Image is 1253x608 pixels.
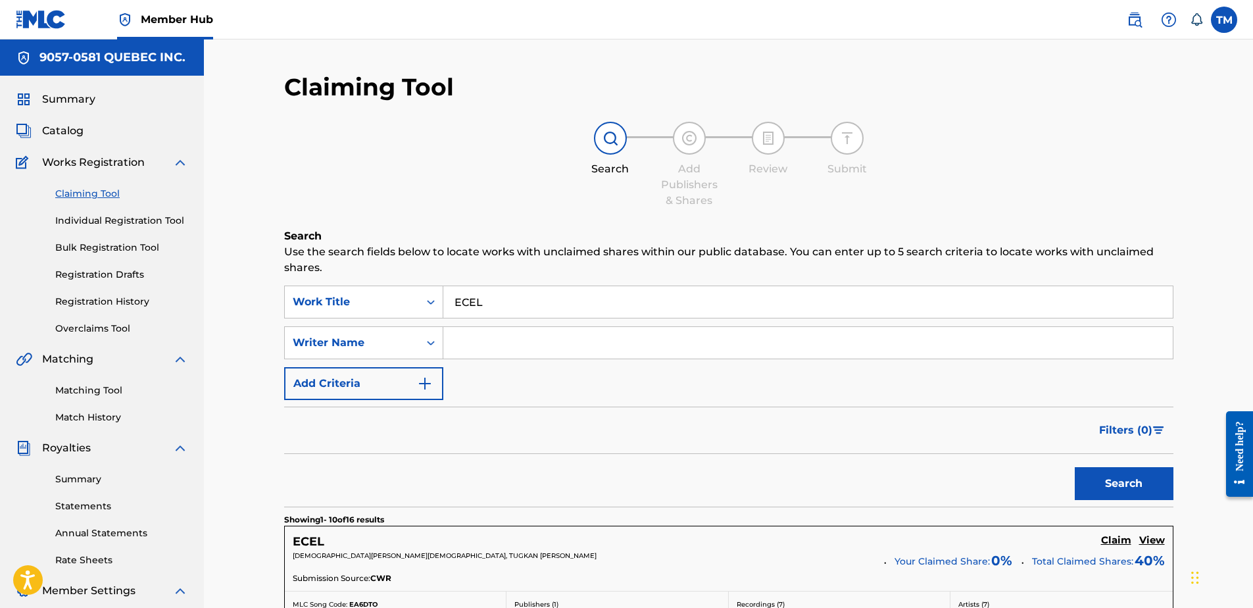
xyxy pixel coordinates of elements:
img: step indicator icon for Search [602,130,618,146]
div: Submit [814,161,880,177]
div: User Menu [1211,7,1237,33]
div: Glisser [1191,558,1199,597]
a: Individual Registration Tool [55,214,188,228]
iframe: Chat Widget [1187,545,1253,608]
img: step indicator icon for Review [760,130,776,146]
a: SummarySummary [16,91,95,107]
img: Accounts [16,50,32,66]
a: Summary [55,472,188,486]
h2: Claiming Tool [284,72,454,102]
a: Public Search [1121,7,1148,33]
span: Member Hub [141,12,213,27]
div: Notifications [1190,13,1203,26]
span: Submission Source: [293,572,370,584]
a: View [1139,534,1165,549]
img: Top Rightsholder [117,12,133,28]
h5: Claim [1101,534,1131,547]
a: Rate Sheets [55,553,188,567]
a: Annual Statements [55,526,188,540]
a: Registration Drafts [55,268,188,282]
span: 40 % [1135,551,1165,570]
a: Bulk Registration Tool [55,241,188,255]
img: Matching [16,351,32,367]
span: Matching [42,351,93,367]
img: Member Settings [16,583,32,599]
span: Filters ( 0 ) [1099,422,1152,438]
img: Royalties [16,440,32,456]
img: expand [172,440,188,456]
a: Match History [55,411,188,424]
span: CWR [370,572,391,584]
span: Member Settings [42,583,135,599]
a: Overclaims Tool [55,322,188,336]
p: Use the search fields below to locate works with unclaimed shares within our public database. You... [284,244,1173,276]
div: Work Title [293,294,411,310]
p: Showing 1 - 10 of 16 results [284,514,384,526]
form: Search Form [284,286,1173,507]
span: Catalog [42,123,84,139]
img: Catalog [16,123,32,139]
div: Search [577,161,643,177]
span: [DEMOGRAPHIC_DATA][PERSON_NAME][DEMOGRAPHIC_DATA], TUGKAN [PERSON_NAME] [293,551,597,560]
button: Filters (0) [1091,414,1173,447]
img: Works Registration [16,155,33,170]
span: Royalties [42,440,91,456]
img: Summary [16,91,32,107]
img: help [1161,12,1177,28]
a: CatalogCatalog [16,123,84,139]
img: step indicator icon for Add Publishers & Shares [681,130,697,146]
a: Matching Tool [55,384,188,397]
div: Widget de chat [1187,545,1253,608]
h5: ECEL [293,534,324,549]
img: search [1127,12,1142,28]
div: Writer Name [293,335,411,351]
a: Registration History [55,295,188,309]
button: Add Criteria [284,367,443,400]
img: MLC Logo [16,10,66,29]
a: Statements [55,499,188,513]
span: Summary [42,91,95,107]
img: expand [172,155,188,170]
img: expand [172,583,188,599]
img: 9d2ae6d4665cec9f34b9.svg [417,376,433,392]
div: Help [1156,7,1182,33]
div: Add Publishers & Shares [656,161,722,209]
div: Review [735,161,801,177]
span: Total Claimed Shares: [1032,555,1133,567]
h5: View [1139,534,1165,547]
iframe: Resource Center [1216,401,1253,507]
h5: 9057-0581 QUEBEC INC. [39,50,185,65]
a: Claiming Tool [55,187,188,201]
img: step indicator icon for Submit [839,130,855,146]
span: 0 % [991,551,1012,570]
button: Search [1075,467,1173,500]
img: expand [172,351,188,367]
h6: Search [284,228,1173,244]
img: filter [1153,426,1164,434]
span: Works Registration [42,155,145,170]
span: Your Claimed Share: [895,555,990,569]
